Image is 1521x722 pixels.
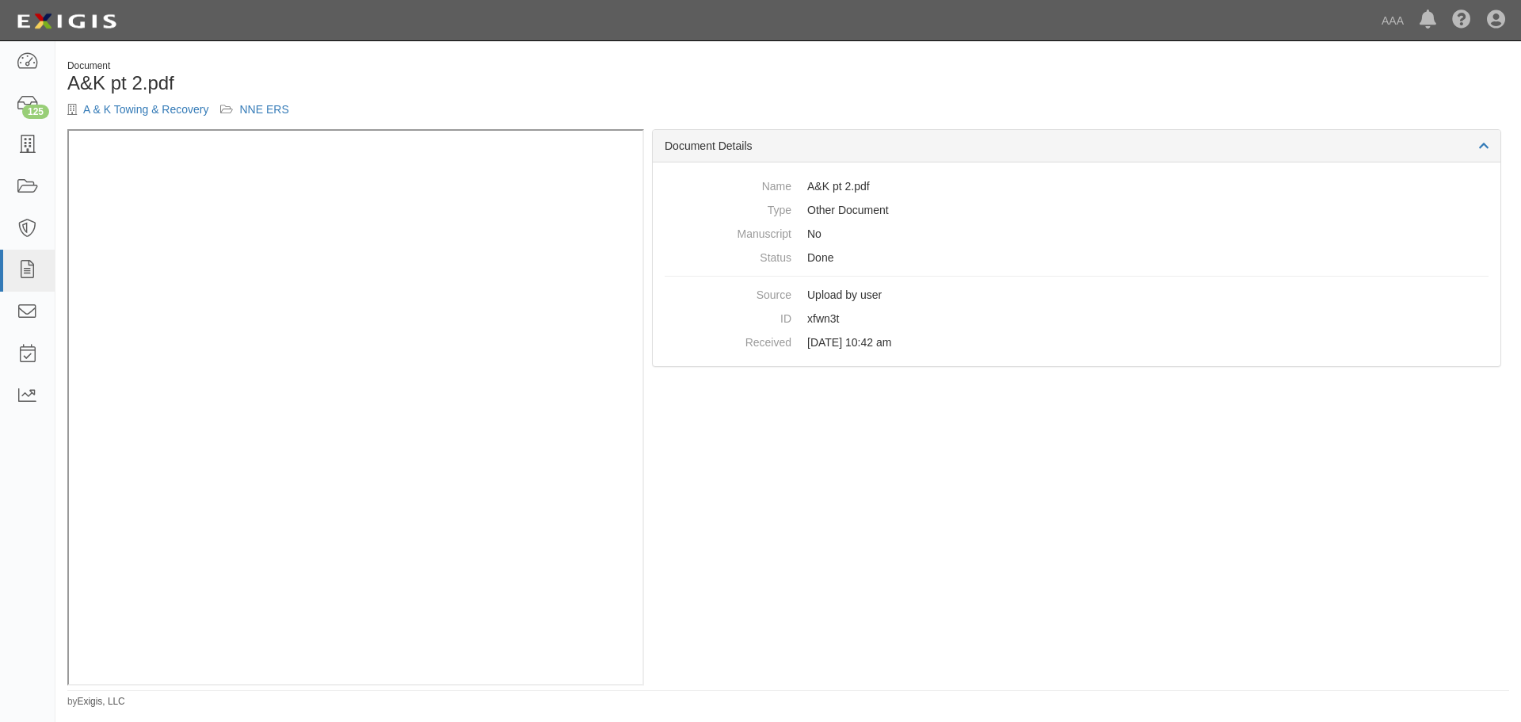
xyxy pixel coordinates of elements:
[665,174,791,194] dt: Name
[665,307,1489,330] dd: xfwn3t
[22,105,49,119] div: 125
[665,330,791,350] dt: Received
[67,59,776,73] div: Document
[1374,5,1412,36] a: AAA
[665,283,791,303] dt: Source
[78,696,125,707] a: Exigis, LLC
[665,174,1489,198] dd: A&K pt 2.pdf
[665,198,1489,222] dd: Other Document
[1452,11,1471,30] i: Help Center - Complianz
[67,695,125,709] small: by
[83,103,208,116] a: A & K Towing & Recovery
[665,198,791,218] dt: Type
[665,330,1489,354] dd: [DATE] 10:42 am
[12,7,121,36] img: logo-5460c22ac91f19d4615b14bd174203de0afe785f0fc80cf4dbbc73dc1793850b.png
[653,130,1500,162] div: Document Details
[665,222,1489,246] dd: No
[665,246,1489,269] dd: Done
[665,283,1489,307] dd: Upload by user
[67,73,776,94] h1: A&K pt 2.pdf
[665,246,791,265] dt: Status
[665,222,791,242] dt: Manuscript
[239,103,288,116] a: NNE ERS
[665,307,791,327] dt: ID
